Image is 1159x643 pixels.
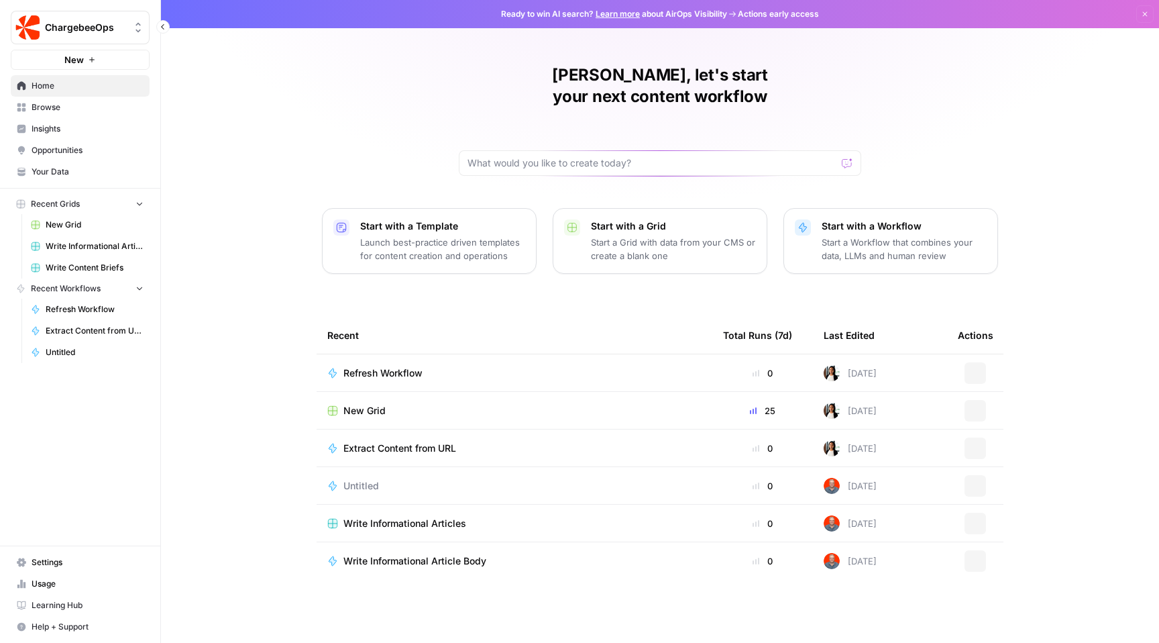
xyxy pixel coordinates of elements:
div: [DATE] [824,440,877,456]
a: New Grid [25,214,150,236]
div: 25 [723,404,802,417]
div: Total Runs (7d) [723,317,792,354]
div: Actions [958,317,993,354]
span: Recent Grids [31,198,80,210]
span: Usage [32,578,144,590]
div: [DATE] [824,515,877,532]
p: Start with a Template [360,219,525,233]
a: Your Data [11,161,150,183]
img: ChargebeeOps Logo [15,15,40,40]
span: Untitled [46,346,144,358]
button: Workspace: ChargebeeOps [11,11,150,44]
a: Opportunities [11,140,150,161]
span: Write Informational Article Body [343,554,486,568]
span: Extract Content from URL [46,325,144,337]
div: 0 [723,517,802,530]
span: Recent Workflows [31,283,101,295]
img: xqjo96fmx1yk2e67jao8cdkou4un [824,440,840,456]
a: Write Informational Articles [327,517,702,530]
img: xqjo96fmx1yk2e67jao8cdkou4un [824,365,840,381]
button: Start with a WorkflowStart a Workflow that combines your data, LLMs and human review [783,208,998,274]
span: Home [32,80,144,92]
p: Launch best-practice driven templates for content creation and operations [360,236,525,262]
span: Write Informational Articles [46,240,144,252]
img: 698zlg3kfdwlkwrbrsgpwna4smrc [824,478,840,494]
img: 698zlg3kfdwlkwrbrsgpwna4smrc [824,515,840,532]
span: Browse [32,101,144,113]
a: Untitled [25,342,150,363]
span: New Grid [343,404,386,417]
span: Refresh Workflow [343,366,423,380]
input: What would you like to create today? [467,156,836,170]
a: Extract Content from URL [25,320,150,342]
div: Recent [327,317,702,354]
button: Recent Grids [11,194,150,214]
p: Start with a Grid [591,219,756,233]
button: Help + Support [11,616,150,638]
a: Settings [11,552,150,573]
a: Usage [11,573,150,595]
button: New [11,50,150,70]
a: Refresh Workflow [327,366,702,380]
span: Write Content Briefs [46,262,144,274]
p: Start with a Workflow [822,219,987,233]
p: Start a Workflow that combines your data, LLMs and human review [822,236,987,262]
div: 0 [723,554,802,568]
span: Settings [32,556,144,568]
span: Write Informational Articles [343,517,466,530]
div: [DATE] [824,478,877,494]
span: Actions early access [738,8,819,20]
img: xqjo96fmx1yk2e67jao8cdkou4un [824,403,840,419]
span: Your Data [32,166,144,178]
div: 0 [723,442,802,455]
a: Browse [11,97,150,118]
button: Start with a TemplateLaunch best-practice driven templates for content creation and operations [322,208,537,274]
span: Ready to win AI search? about AirOps Visibility [501,8,727,20]
p: Start a Grid with data from your CMS or create a blank one [591,236,756,262]
button: Recent Workflows [11,279,150,299]
span: Opportunities [32,144,144,156]
img: 698zlg3kfdwlkwrbrsgpwna4smrc [824,553,840,569]
a: Learn more [596,9,640,19]
div: [DATE] [824,403,877,419]
a: Home [11,75,150,97]
div: 0 [723,479,802,493]
span: Help + Support [32,621,144,633]
button: Start with a GridStart a Grid with data from your CMS or create a blank one [553,208,767,274]
a: Extract Content from URL [327,442,702,455]
h1: [PERSON_NAME], let's start your next content workflow [459,64,861,107]
span: Extract Content from URL [343,442,456,455]
a: Untitled [327,479,702,493]
div: [DATE] [824,365,877,381]
span: ChargebeeOps [45,21,126,34]
span: Refresh Workflow [46,303,144,315]
div: Last Edited [824,317,875,354]
span: Learning Hub [32,599,144,611]
span: New Grid [46,219,144,231]
a: Learning Hub [11,595,150,616]
span: New [64,53,84,66]
span: Insights [32,123,144,135]
a: Write Content Briefs [25,257,150,279]
a: Insights [11,118,150,140]
a: Write Informational Articles [25,236,150,257]
div: 0 [723,366,802,380]
div: [DATE] [824,553,877,569]
span: Untitled [343,479,379,493]
a: New Grid [327,404,702,417]
a: Write Informational Article Body [327,554,702,568]
a: Refresh Workflow [25,299,150,320]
